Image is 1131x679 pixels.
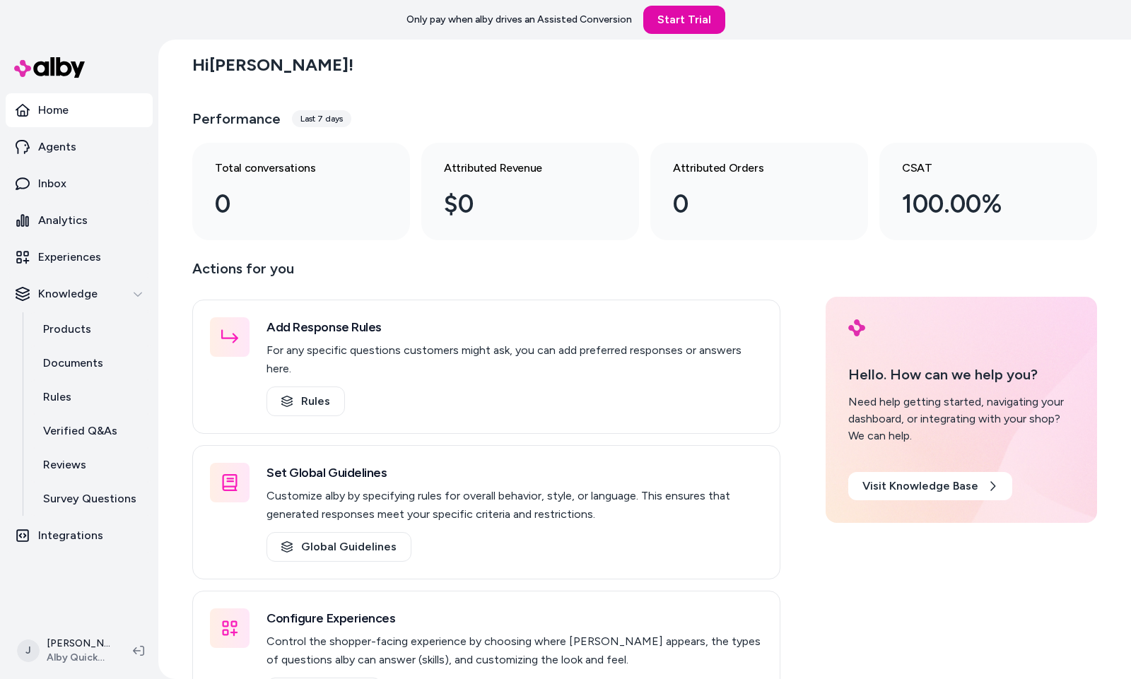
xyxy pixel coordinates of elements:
[47,637,110,651] p: [PERSON_NAME]
[14,57,85,78] img: alby Logo
[192,54,353,76] h2: Hi [PERSON_NAME] !
[29,312,153,346] a: Products
[266,317,763,337] h3: Add Response Rules
[266,487,763,524] p: Customize alby by specifying rules for overall behavior, style, or language. This ensures that ge...
[192,143,410,240] a: Total conversations 0
[406,13,632,27] p: Only pay when alby drives an Assisted Conversion
[29,482,153,516] a: Survey Questions
[848,394,1074,444] div: Need help getting started, navigating your dashboard, or integrating with your shop? We can help.
[6,130,153,164] a: Agents
[38,138,76,155] p: Agents
[6,240,153,274] a: Experiences
[47,651,110,665] span: Alby QuickStart Store
[43,490,136,507] p: Survey Questions
[43,321,91,338] p: Products
[848,364,1074,385] p: Hello. How can we help you?
[43,423,117,439] p: Verified Q&As
[650,143,868,240] a: Attributed Orders 0
[8,628,122,673] button: J[PERSON_NAME]Alby QuickStart Store
[38,527,103,544] p: Integrations
[444,185,594,223] div: $0
[43,456,86,473] p: Reviews
[902,185,1052,223] div: 100.00%
[38,102,69,119] p: Home
[6,167,153,201] a: Inbox
[215,160,365,177] h3: Total conversations
[38,249,101,266] p: Experiences
[266,463,763,483] h3: Set Global Guidelines
[266,608,763,628] h3: Configure Experiences
[192,257,780,291] p: Actions for you
[38,175,66,192] p: Inbox
[29,414,153,448] a: Verified Q&As
[43,389,71,406] p: Rules
[266,532,411,562] a: Global Guidelines
[43,355,103,372] p: Documents
[266,632,763,669] p: Control the shopper-facing experience by choosing where [PERSON_NAME] appears, the types of quest...
[6,519,153,553] a: Integrations
[673,160,823,177] h3: Attributed Orders
[192,109,281,129] h3: Performance
[6,203,153,237] a: Analytics
[6,93,153,127] a: Home
[29,346,153,380] a: Documents
[879,143,1097,240] a: CSAT 100.00%
[215,185,365,223] div: 0
[902,160,1052,177] h3: CSAT
[848,472,1012,500] a: Visit Knowledge Base
[29,448,153,482] a: Reviews
[292,110,351,127] div: Last 7 days
[421,143,639,240] a: Attributed Revenue $0
[266,386,345,416] a: Rules
[38,212,88,229] p: Analytics
[17,639,40,662] span: J
[643,6,725,34] a: Start Trial
[6,277,153,311] button: Knowledge
[266,341,763,378] p: For any specific questions customers might ask, you can add preferred responses or answers here.
[848,319,865,336] img: alby Logo
[444,160,594,177] h3: Attributed Revenue
[38,285,98,302] p: Knowledge
[673,185,823,223] div: 0
[29,380,153,414] a: Rules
